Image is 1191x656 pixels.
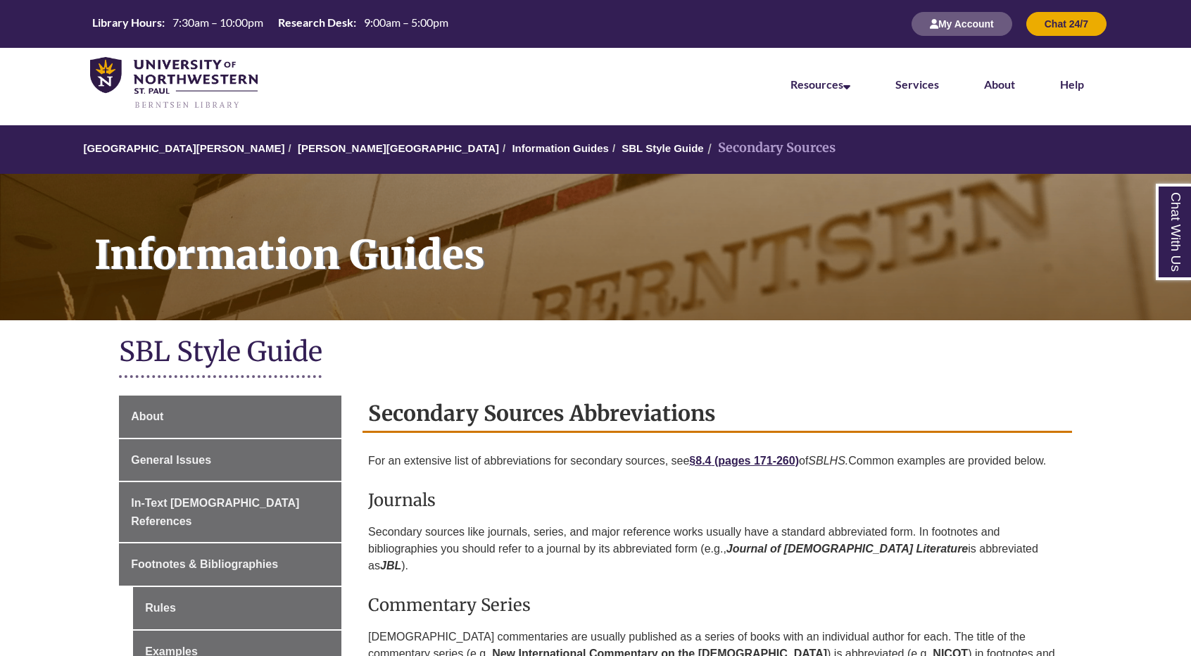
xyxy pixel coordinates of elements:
a: About [119,396,341,438]
a: Footnotes & Bibliographies [119,543,341,586]
em: Journal of [DEMOGRAPHIC_DATA] Literature [726,543,968,555]
strong: pages 171-260) [718,455,799,467]
table: Hours Today [87,15,454,32]
h3: Commentary Series [368,594,1066,616]
button: My Account [912,12,1012,36]
span: Footnotes & Bibliographies [131,558,278,570]
th: Research Desk: [272,15,358,30]
img: UNWSP Library Logo [90,57,258,110]
a: Help [1060,77,1084,91]
a: My Account [912,18,1012,30]
h1: SBL Style Guide [119,334,1072,372]
a: Hours Today [87,15,454,34]
a: Information Guides [512,142,609,154]
button: Chat 24/7 [1026,12,1107,36]
a: SBL Style Guide [622,142,703,154]
span: 7:30am – 10:00pm [172,15,263,29]
p: Secondary sources like journals, series, and major reference works usually have a standard abbrev... [368,518,1066,580]
span: About [131,410,163,422]
a: About [984,77,1015,91]
a: Services [895,77,939,91]
span: General Issues [131,454,211,466]
a: General Issues [119,439,341,481]
strong: ( [714,455,718,467]
h1: Information Guides [79,174,1191,302]
a: [GEOGRAPHIC_DATA][PERSON_NAME] [83,142,284,154]
em: SBLHS. [808,455,848,467]
span: 9:00am – 5:00pm [364,15,448,29]
h3: Journals [368,489,1066,511]
a: In-Text [DEMOGRAPHIC_DATA] References [119,482,341,542]
a: §8.4 (pages 171-260) [689,455,799,467]
h2: Secondary Sources Abbreviations [363,396,1072,433]
a: [PERSON_NAME][GEOGRAPHIC_DATA] [298,142,499,154]
a: Rules [133,587,341,629]
a: Chat 24/7 [1026,18,1107,30]
li: Secondary Sources [704,138,836,158]
span: In-Text [DEMOGRAPHIC_DATA] References [131,497,299,527]
em: JBL [380,560,401,572]
strong: §8.4 [689,455,711,467]
th: Library Hours: [87,15,167,30]
p: For an extensive list of abbreviations for secondary sources, see of Common examples are provided... [368,447,1066,475]
a: Resources [790,77,850,91]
